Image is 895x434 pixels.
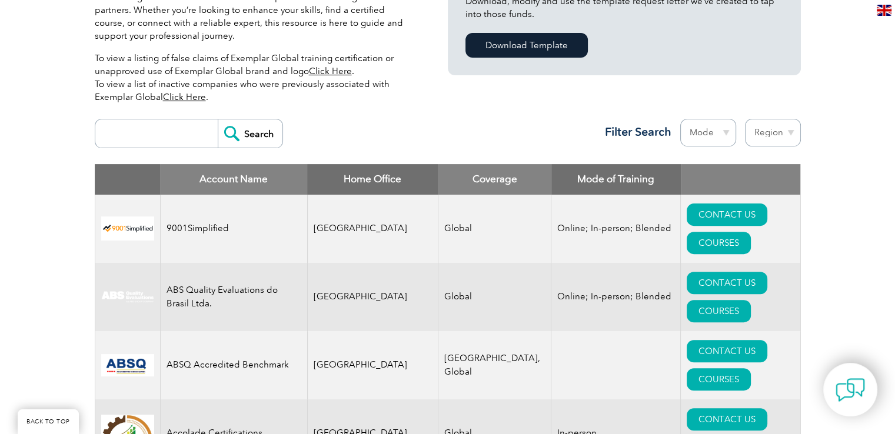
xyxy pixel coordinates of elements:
[309,66,352,76] a: Click Here
[307,331,438,399] td: [GEOGRAPHIC_DATA]
[160,263,307,331] td: ABS Quality Evaluations do Brasil Ltda.
[687,203,767,226] a: CONTACT US
[551,195,681,263] td: Online; In-person; Blended
[160,331,307,399] td: ABSQ Accredited Benchmark
[687,300,751,322] a: COURSES
[438,331,551,399] td: [GEOGRAPHIC_DATA], Global
[101,216,154,241] img: 37c9c059-616f-eb11-a812-002248153038-logo.png
[307,164,438,195] th: Home Office: activate to sort column ascending
[687,408,767,430] a: CONTACT US
[687,272,767,294] a: CONTACT US
[163,92,206,102] a: Click Here
[101,354,154,376] img: cc24547b-a6e0-e911-a812-000d3a795b83-logo.png
[160,195,307,263] td: 9001Simplified
[681,164,800,195] th: : activate to sort column ascending
[18,409,79,434] a: BACK TO TOP
[687,368,751,390] a: COURSES
[438,195,551,263] td: Global
[101,291,154,303] img: c92924ac-d9bc-ea11-a814-000d3a79823d-logo.jpg
[95,52,412,104] p: To view a listing of false claims of Exemplar Global training certification or unapproved use of ...
[877,5,891,16] img: en
[836,375,865,405] img: contact-chat.png
[218,119,282,148] input: Search
[438,164,551,195] th: Coverage: activate to sort column ascending
[687,232,751,254] a: COURSES
[160,164,307,195] th: Account Name: activate to sort column descending
[307,263,438,331] td: [GEOGRAPHIC_DATA]
[598,125,671,139] h3: Filter Search
[687,340,767,362] a: CONTACT US
[551,263,681,331] td: Online; In-person; Blended
[551,164,681,195] th: Mode of Training: activate to sort column ascending
[465,33,588,58] a: Download Template
[438,263,551,331] td: Global
[307,195,438,263] td: [GEOGRAPHIC_DATA]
